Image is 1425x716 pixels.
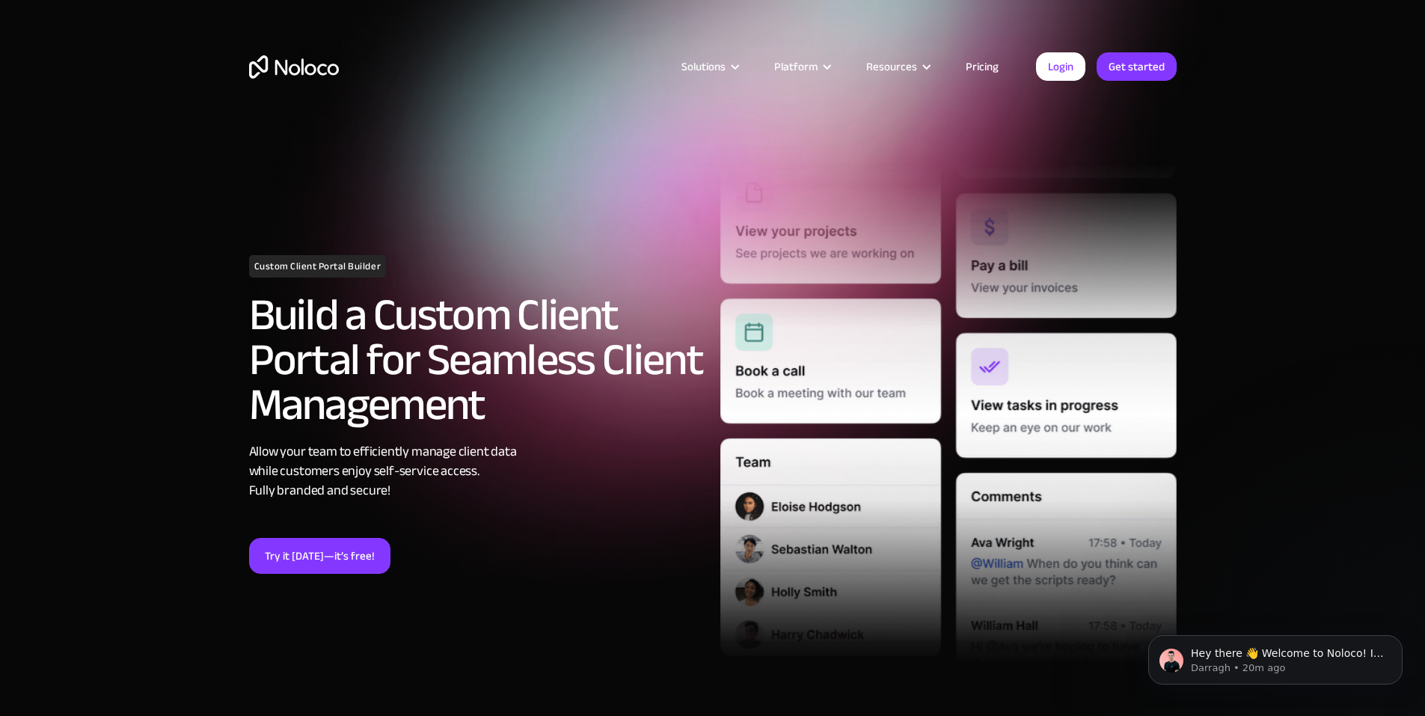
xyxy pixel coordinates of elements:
a: Login [1036,52,1085,81]
div: Platform [774,57,818,76]
div: Resources [866,57,917,76]
div: Solutions [663,57,756,76]
div: Resources [848,57,947,76]
iframe: Intercom notifications message [1126,604,1425,709]
a: Get started [1097,52,1177,81]
a: home [249,55,339,79]
h1: Custom Client Portal Builder [249,255,387,278]
div: Platform [756,57,848,76]
div: Solutions [681,57,726,76]
a: Pricing [947,57,1017,76]
h2: Build a Custom Client Portal for Seamless Client Management [249,293,705,427]
a: Try it [DATE]—it’s free! [249,538,390,574]
div: Allow your team to efficiently manage client data while customers enjoy self-service access. Full... [249,442,705,501]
